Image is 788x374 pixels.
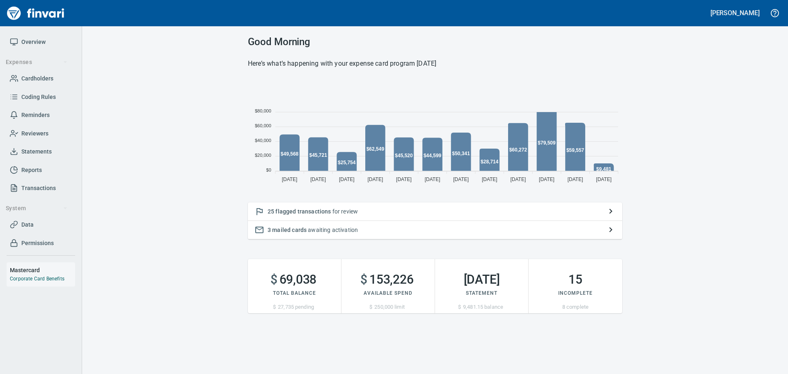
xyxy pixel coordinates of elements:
tspan: $80,000 [255,108,271,113]
a: Permissions [7,234,75,252]
tspan: $60,000 [255,123,271,128]
a: Coding Rules [7,88,75,106]
span: mailed cards [272,227,307,233]
span: Expenses [6,57,68,67]
tspan: $40,000 [255,138,271,143]
span: Statements [21,147,52,157]
tspan: [DATE] [282,177,298,182]
a: Statements [7,142,75,161]
p: awaiting activation [268,226,602,234]
tspan: [DATE] [568,177,583,182]
span: Reminders [21,110,50,120]
p: for review [268,207,602,216]
h3: Good Morning [248,36,622,48]
button: System [2,201,71,216]
h6: Mastercard [10,266,75,275]
h6: Here’s what’s happening with your expense card program [DATE] [248,58,622,69]
a: Corporate Card Benefits [10,276,64,282]
tspan: [DATE] [510,177,526,182]
tspan: [DATE] [310,177,326,182]
tspan: [DATE] [539,177,554,182]
a: Reports [7,161,75,179]
tspan: [DATE] [367,177,383,182]
tspan: [DATE] [482,177,497,182]
a: Overview [7,33,75,51]
span: 3 [268,227,271,233]
span: Reports [21,165,42,175]
span: Coding Rules [21,92,56,102]
button: 25 flagged transactions for review [248,202,622,221]
button: 15Incomplete8 complete [529,259,622,313]
img: Finvari [5,3,66,23]
tspan: [DATE] [453,177,469,182]
span: Incomplete [558,290,593,296]
button: Expenses [2,55,71,70]
a: Data [7,216,75,234]
tspan: [DATE] [396,177,412,182]
span: 25 [268,208,274,215]
span: Reviewers [21,128,48,139]
h5: [PERSON_NAME] [710,9,760,17]
span: flagged transactions [275,208,331,215]
span: System [6,203,68,213]
h2: 15 [529,272,622,287]
tspan: [DATE] [596,177,612,182]
button: [PERSON_NAME] [708,7,762,19]
a: Transactions [7,179,75,197]
a: Reviewers [7,124,75,143]
span: Overview [21,37,46,47]
button: 3 mailed cards awaiting activation [248,221,622,239]
tspan: [DATE] [339,177,355,182]
span: Data [21,220,34,230]
a: Cardholders [7,69,75,88]
tspan: $0 [266,167,271,172]
span: Transactions [21,183,56,193]
span: Permissions [21,238,54,248]
a: Reminders [7,106,75,124]
tspan: $20,000 [255,153,271,158]
span: Cardholders [21,73,53,84]
p: 8 complete [529,303,622,311]
tspan: [DATE] [425,177,440,182]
